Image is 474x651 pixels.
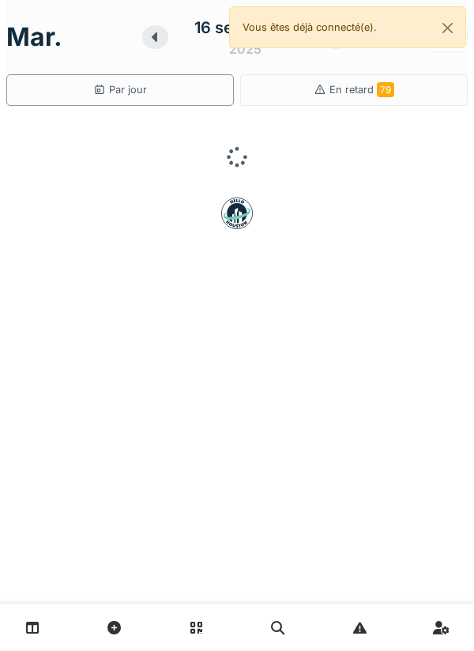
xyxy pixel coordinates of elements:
[221,198,253,229] img: badge-BVDL4wpA.svg
[229,6,466,48] div: Vous êtes déjà connecté(e).
[194,16,297,40] div: 16 septembre
[329,84,394,96] span: En retard
[6,22,62,52] h1: mar.
[229,40,261,58] div: 2025
[93,82,147,97] div: Par jour
[430,7,465,49] button: Close
[377,82,394,97] span: 79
